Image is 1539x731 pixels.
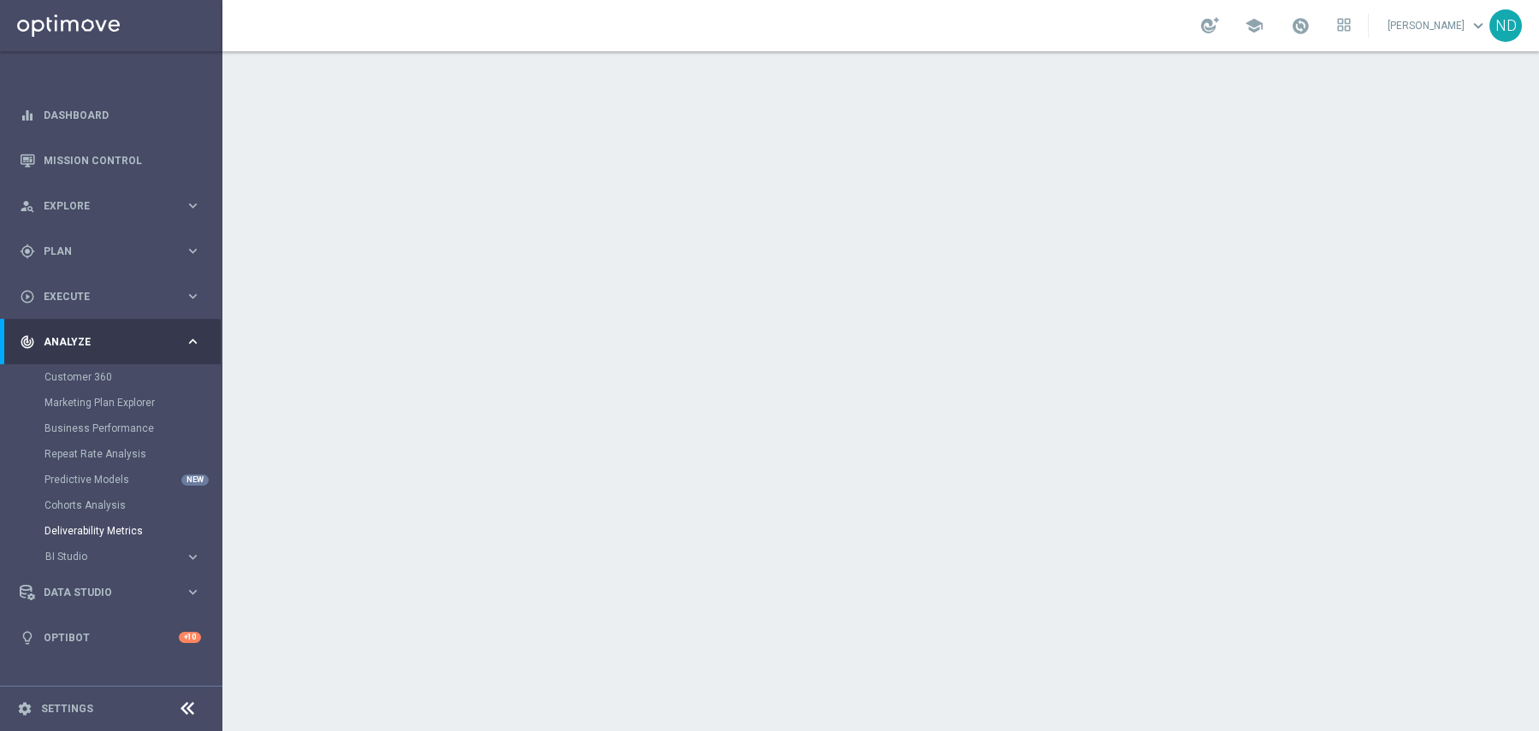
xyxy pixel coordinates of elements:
div: +10 [179,632,201,643]
span: school [1245,16,1264,35]
button: play_circle_outline Execute keyboard_arrow_right [19,290,202,304]
i: equalizer [20,108,35,123]
span: Explore [44,201,185,211]
button: gps_fixed Plan keyboard_arrow_right [19,245,202,258]
i: track_changes [20,334,35,350]
span: keyboard_arrow_down [1469,16,1488,35]
div: Explore [20,198,185,214]
i: keyboard_arrow_right [185,288,201,304]
i: keyboard_arrow_right [185,549,201,565]
div: Mission Control [20,138,201,183]
div: Dashboard [20,92,201,138]
i: settings [17,701,33,716]
a: Repeat Rate Analysis [44,447,178,461]
a: Mission Control [44,138,201,183]
button: person_search Explore keyboard_arrow_right [19,199,202,213]
button: track_changes Analyze keyboard_arrow_right [19,335,202,349]
div: Marketing Plan Explorer [44,390,221,416]
span: Analyze [44,337,185,347]
i: keyboard_arrow_right [185,584,201,600]
div: Deliverability Metrics [44,518,221,544]
i: keyboard_arrow_right [185,197,201,214]
div: Business Performance [44,416,221,441]
a: Predictive Models [44,473,178,486]
div: Customer 360 [44,364,221,390]
div: NEW [181,475,209,486]
a: [PERSON_NAME]keyboard_arrow_down [1386,13,1489,38]
div: Execute [20,289,185,304]
i: gps_fixed [20,244,35,259]
button: equalizer Dashboard [19,109,202,122]
button: BI Studio keyboard_arrow_right [44,550,202,563]
span: Execute [44,292,185,302]
a: Business Performance [44,422,178,435]
a: Deliverability Metrics [44,524,178,538]
i: keyboard_arrow_right [185,243,201,259]
i: keyboard_arrow_right [185,333,201,350]
a: Optibot [44,615,179,660]
a: Dashboard [44,92,201,138]
div: Plan [20,244,185,259]
button: lightbulb Optibot +10 [19,631,202,645]
button: Data Studio keyboard_arrow_right [19,586,202,599]
i: lightbulb [20,630,35,646]
span: Data Studio [44,587,185,598]
i: play_circle_outline [20,289,35,304]
span: Plan [44,246,185,256]
div: Analyze [20,334,185,350]
i: person_search [20,198,35,214]
div: BI Studio [44,544,221,569]
span: BI Studio [45,551,168,562]
div: BI Studio [45,551,185,562]
div: Data Studio [20,585,185,600]
a: Cohorts Analysis [44,498,178,512]
div: Cohorts Analysis [44,492,221,518]
div: ND [1489,9,1522,42]
div: Repeat Rate Analysis [44,441,221,467]
div: Optibot [20,615,201,660]
a: Customer 360 [44,370,178,384]
div: Predictive Models [44,467,221,492]
button: Mission Control [19,154,202,168]
a: Marketing Plan Explorer [44,396,178,410]
a: Settings [41,704,93,714]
